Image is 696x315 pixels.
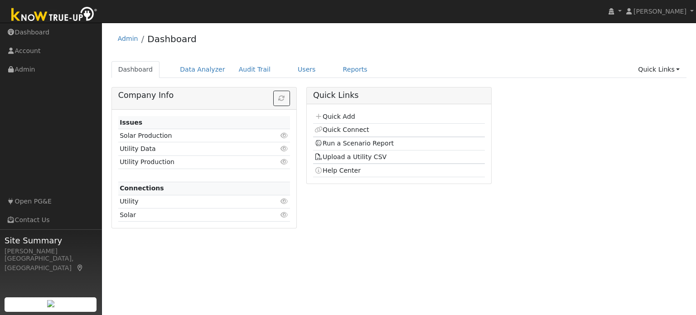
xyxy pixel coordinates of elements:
[7,5,102,25] img: Know True-Up
[631,61,686,78] a: Quick Links
[118,195,262,208] td: Utility
[314,126,369,133] a: Quick Connect
[118,142,262,155] td: Utility Data
[120,119,142,126] strong: Issues
[314,153,387,160] a: Upload a Utility CSV
[5,234,97,247] span: Site Summary
[280,212,289,218] i: Click to view
[173,61,232,78] a: Data Analyzer
[118,129,262,142] td: Solar Production
[118,155,262,169] td: Utility Production
[111,61,160,78] a: Dashboard
[5,254,97,273] div: [GEOGRAPHIC_DATA], [GEOGRAPHIC_DATA]
[280,198,289,204] i: Click to view
[314,167,361,174] a: Help Center
[633,8,686,15] span: [PERSON_NAME]
[280,159,289,165] i: Click to view
[76,264,84,271] a: Map
[120,184,164,192] strong: Connections
[291,61,323,78] a: Users
[118,35,138,42] a: Admin
[232,61,277,78] a: Audit Trail
[313,91,485,100] h5: Quick Links
[147,34,197,44] a: Dashboard
[118,208,262,222] td: Solar
[280,145,289,152] i: Click to view
[314,113,355,120] a: Quick Add
[336,61,374,78] a: Reports
[118,91,290,100] h5: Company Info
[280,132,289,139] i: Click to view
[5,247,97,256] div: [PERSON_NAME]
[47,300,54,307] img: retrieve
[314,140,394,147] a: Run a Scenario Report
